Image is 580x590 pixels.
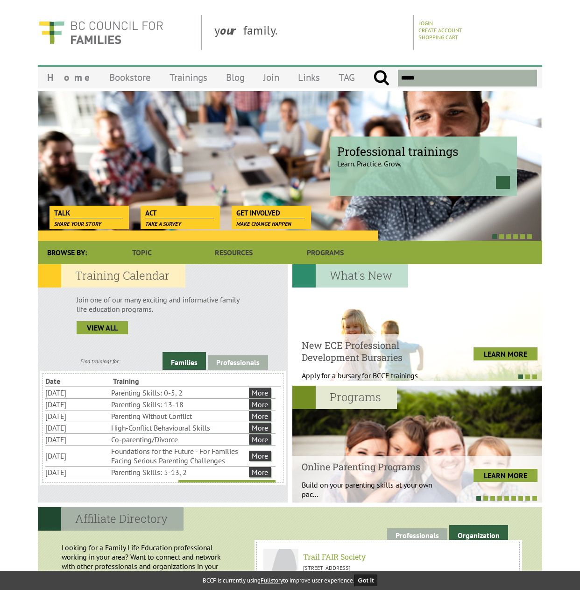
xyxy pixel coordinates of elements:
a: Home [38,66,100,88]
div: Browse By: [38,241,96,264]
a: View More Trainings [178,480,276,493]
li: Foundations for the Future - For Families Facing Serious Parenting Challenges [111,446,247,466]
span: Take a survey [145,220,181,227]
li: High-Conflict Behavioural Skills [111,422,247,433]
li: Parenting Skills: 0-5, 2 [111,387,247,398]
img: BC Council for FAMILIES [38,15,164,50]
button: Got it [354,575,378,586]
a: Bookstore [100,66,160,88]
img: Trail FAIR Society Kristine Forbes [263,549,298,584]
a: Topic [96,241,188,264]
span: Act [145,208,214,218]
a: Fullstory [261,576,283,584]
a: TAG [329,66,364,88]
span: Get Involved [236,208,305,218]
a: Act Take a survey [141,206,219,219]
span: Make change happen [236,220,291,227]
h2: Training Calendar [38,264,185,288]
div: y family. [207,15,414,50]
a: Programs [280,241,371,264]
a: More [249,467,271,477]
a: More [249,399,271,410]
h4: Online Parenting Programs [302,460,441,473]
a: Blog [217,66,254,88]
a: Professionals [387,528,447,543]
li: Parenting Skills: 13-18 [111,399,247,410]
span: Share your story [54,220,101,227]
a: More [249,411,271,421]
a: LEARN MORE [474,469,538,482]
li: [DATE] [45,387,109,398]
a: More [249,388,271,398]
a: Talk Share your story [50,206,127,219]
p: Join one of our many exciting and informative family life education programs. [77,295,249,314]
a: LEARN MORE [474,347,538,360]
li: Training [113,375,179,387]
p: Apply for a bursary for BCCF trainings West... [302,371,441,389]
input: Submit [373,70,389,86]
li: [DATE] [45,422,109,433]
li: [DATE] [45,434,109,445]
a: More [249,451,271,461]
a: Organization [449,525,508,543]
li: Co-parenting/Divorce [111,434,247,445]
p: Looking for a Family Life Education professional working in your area? Want to connect and networ... [43,538,250,585]
li: [DATE] [45,450,109,461]
h6: Trail FAIR Society [266,552,509,561]
h2: Affiliate Directory [38,507,184,531]
li: [DATE] [45,399,109,410]
a: Create Account [418,27,462,34]
a: Join [254,66,289,88]
a: More [249,434,271,445]
a: Get Involved Make change happen [232,206,310,219]
a: More [249,423,271,433]
span: Talk [54,208,123,218]
li: Date [45,375,111,387]
h4: New ECE Professional Development Bursaries [302,339,441,363]
a: Families [163,352,206,370]
p: Learn. Practice. Grow. [337,151,510,168]
a: Login [418,20,433,27]
a: Links [289,66,329,88]
a: Trainings [160,66,217,88]
strong: our [220,22,243,38]
h2: What's New [292,264,408,288]
li: [DATE] [45,410,109,422]
h2: Programs [292,386,397,409]
li: [DATE] [45,467,109,478]
a: Shopping Cart [418,34,458,41]
p: Build on your parenting skills at your own pac... [302,480,441,499]
div: Find trainings for: [38,358,163,365]
li: Parenting Without Conflict [111,410,247,422]
a: Professionals [208,355,268,370]
li: Parenting Skills: 5-13, 2 [111,467,247,478]
p: [STREET_ADDRESS] [263,564,512,571]
a: view all [77,321,128,334]
a: Resources [188,241,279,264]
span: Professional trainings [337,144,510,159]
